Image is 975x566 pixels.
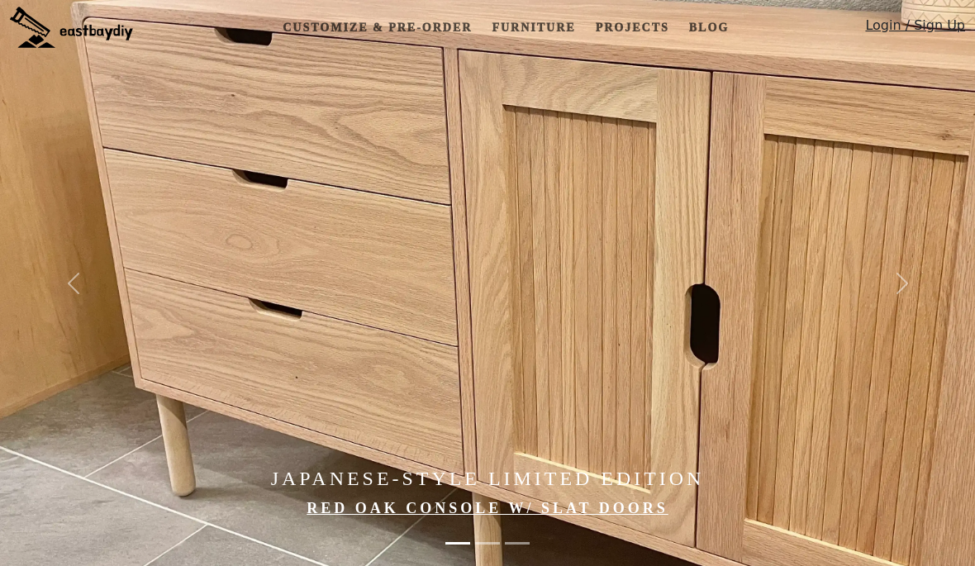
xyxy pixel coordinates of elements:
[682,12,735,43] a: Blog
[445,534,470,553] button: Japanese-Style Limited Edition
[146,467,829,491] h4: Japanese-Style Limited Edition
[589,12,676,43] a: Projects
[475,534,500,553] button: Elevate Your Home with Handcrafted Japanese-Style Furniture
[485,12,582,43] a: Furniture
[865,16,965,43] a: Login / Sign Up
[276,12,478,43] a: Customize & Pre-order
[505,534,530,553] button: Elevate Your Home with Handcrafted Japanese-Style Furniture
[307,500,668,516] a: Red Oak Console w/ Slat Doors
[10,7,133,48] img: eastbaydiy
